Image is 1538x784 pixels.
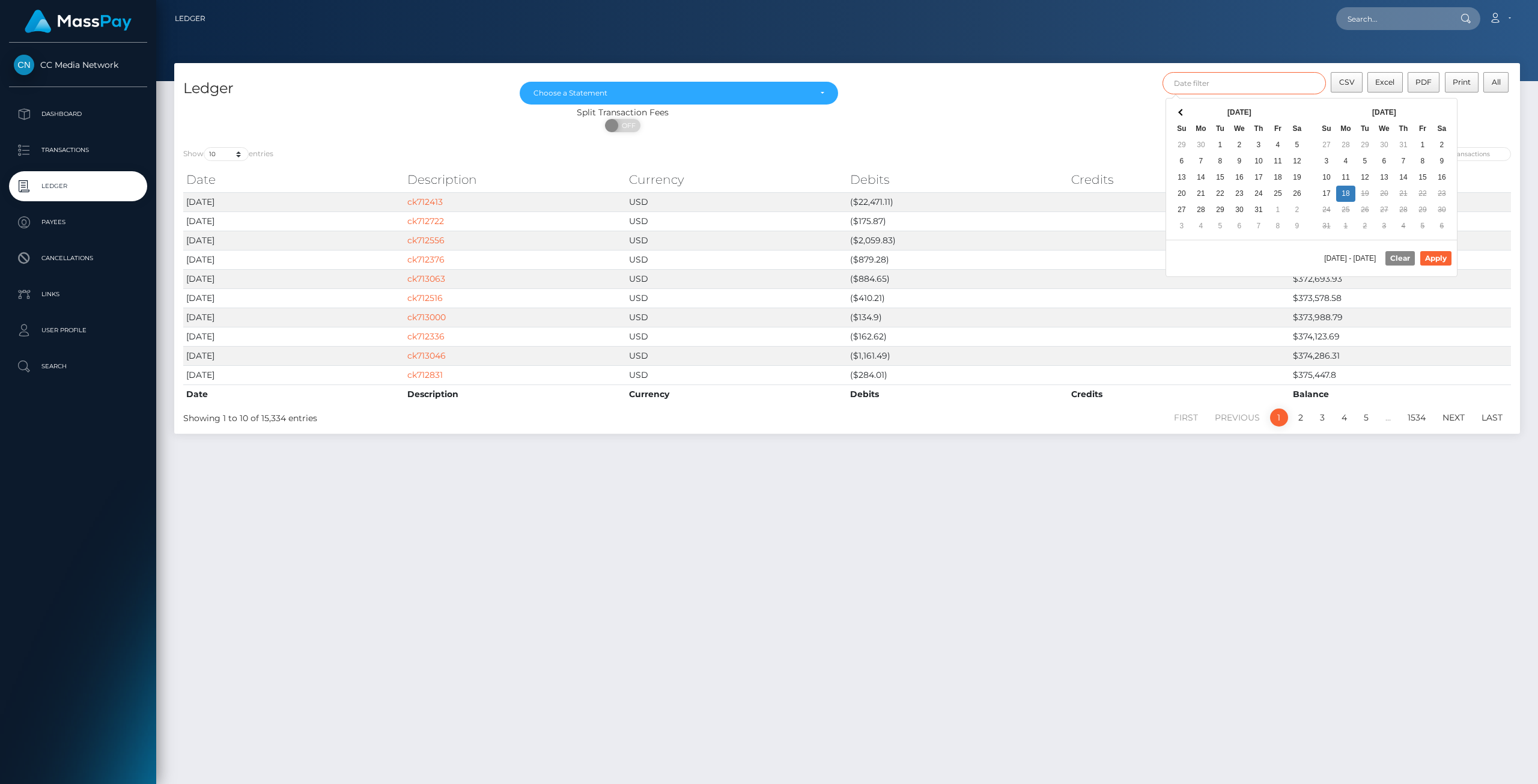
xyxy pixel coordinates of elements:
td: 25 [1336,202,1355,218]
td: 10 [1317,169,1336,186]
img: MassPay Logo [25,10,132,33]
td: 23 [1432,186,1451,202]
p: Search [14,357,142,375]
th: [DATE] [1336,105,1432,121]
a: ck712722 [407,216,444,226]
td: 5 [1211,218,1230,234]
th: Mo [1336,121,1355,137]
td: 6 [1230,218,1249,234]
td: [DATE] [183,269,404,288]
p: Links [14,285,142,303]
td: $374,286.31 [1290,346,1511,365]
th: We [1375,121,1394,137]
td: USD [626,211,847,231]
td: 14 [1394,169,1413,186]
td: 5 [1413,218,1432,234]
td: 1 [1268,202,1287,218]
td: 2 [1355,218,1375,234]
td: 1 [1336,218,1355,234]
td: ($884.65) [847,269,1068,288]
div: Choose a Statement [533,88,810,98]
td: 15 [1211,169,1230,186]
td: 2 [1287,202,1307,218]
td: [DATE] [183,211,404,231]
td: USD [626,327,847,346]
th: Credits [1068,168,1289,192]
input: Search... [1336,7,1449,30]
td: 31 [1394,137,1413,153]
td: USD [626,365,847,384]
td: 16 [1432,169,1451,186]
td: USD [626,269,847,288]
a: Payees [9,207,147,237]
th: Debits [847,168,1068,192]
td: ($2,059.83) [847,231,1068,250]
th: Credits [1068,384,1289,404]
td: 28 [1191,202,1211,218]
select: Showentries [204,147,249,161]
button: Clear [1385,251,1415,266]
td: 8 [1413,153,1432,169]
td: 4 [1191,218,1211,234]
td: $372,693.93 [1290,269,1511,288]
p: Transactions [14,141,142,159]
th: Fr [1268,121,1287,137]
td: 5 [1287,137,1307,153]
button: All [1483,72,1509,93]
span: Excel [1375,77,1394,87]
td: 1 [1413,137,1432,153]
td: 6 [1375,153,1394,169]
div: Split Transaction Fees [174,106,1071,119]
td: 7 [1394,153,1413,169]
td: 15 [1413,169,1432,186]
a: ck712516 [407,293,443,303]
td: 29 [1355,137,1375,153]
th: We [1230,121,1249,137]
th: Sa [1287,121,1307,137]
th: Su [1317,121,1336,137]
td: 31 [1317,218,1336,234]
td: ($22,471.11) [847,192,1068,211]
td: 23 [1230,186,1249,202]
button: Choose a Statement [520,82,838,105]
td: ($284.01) [847,365,1068,384]
td: 21 [1191,186,1211,202]
a: ck713000 [407,312,446,323]
td: ($175.87) [847,211,1068,231]
p: User Profile [14,321,142,339]
td: 14 [1191,169,1211,186]
td: [DATE] [183,231,404,250]
th: Fr [1413,121,1432,137]
span: Print [1453,77,1471,87]
td: 30 [1230,202,1249,218]
td: USD [626,231,847,250]
span: PDF [1415,77,1432,87]
td: 9 [1230,153,1249,169]
td: 27 [1317,137,1336,153]
td: 24 [1317,202,1336,218]
td: USD [626,308,847,327]
th: Description [404,384,625,404]
a: Last [1475,409,1509,427]
span: OFF [612,119,642,132]
input: Date filter [1163,72,1327,94]
a: 4 [1335,409,1354,427]
a: Cancellations [9,243,147,273]
td: 7 [1249,218,1268,234]
a: Search [9,351,147,381]
td: $373,578.58 [1290,288,1511,308]
td: 22 [1211,186,1230,202]
th: Date [183,168,404,192]
th: Balance [1290,384,1511,404]
th: Debits [847,384,1068,404]
p: Cancellations [14,249,142,267]
td: 11 [1268,153,1287,169]
td: 26 [1355,202,1375,218]
td: 8 [1211,153,1230,169]
th: Tu [1355,121,1375,137]
th: Su [1172,121,1191,137]
td: 28 [1394,202,1413,218]
th: Currency [626,384,847,404]
td: 25 [1268,186,1287,202]
td: ($134.9) [847,308,1068,327]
